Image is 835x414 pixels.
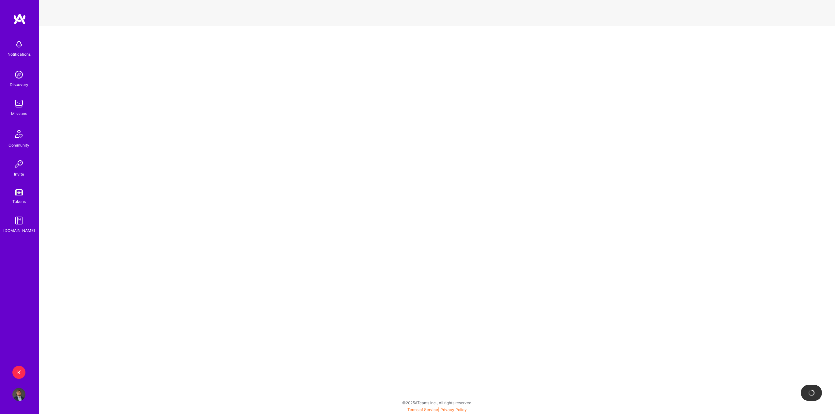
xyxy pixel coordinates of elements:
[3,227,35,234] div: [DOMAIN_NAME]
[15,189,23,195] img: tokens
[12,38,25,51] img: bell
[12,388,25,401] img: User Avatar
[13,13,26,25] img: logo
[11,126,27,142] img: Community
[8,51,31,58] div: Notifications
[440,407,467,412] a: Privacy Policy
[11,110,27,117] div: Missions
[12,68,25,81] img: discovery
[11,388,27,401] a: User Avatar
[807,388,816,397] img: loading
[407,407,438,412] a: Terms of Service
[14,171,24,178] div: Invite
[12,214,25,227] img: guide book
[407,407,467,412] span: |
[10,81,28,88] div: Discovery
[11,366,27,379] a: K
[8,142,29,149] div: Community
[39,394,835,411] div: © 2025 ATeams Inc., All rights reserved.
[12,198,26,205] div: Tokens
[12,97,25,110] img: teamwork
[12,158,25,171] img: Invite
[12,366,25,379] div: K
